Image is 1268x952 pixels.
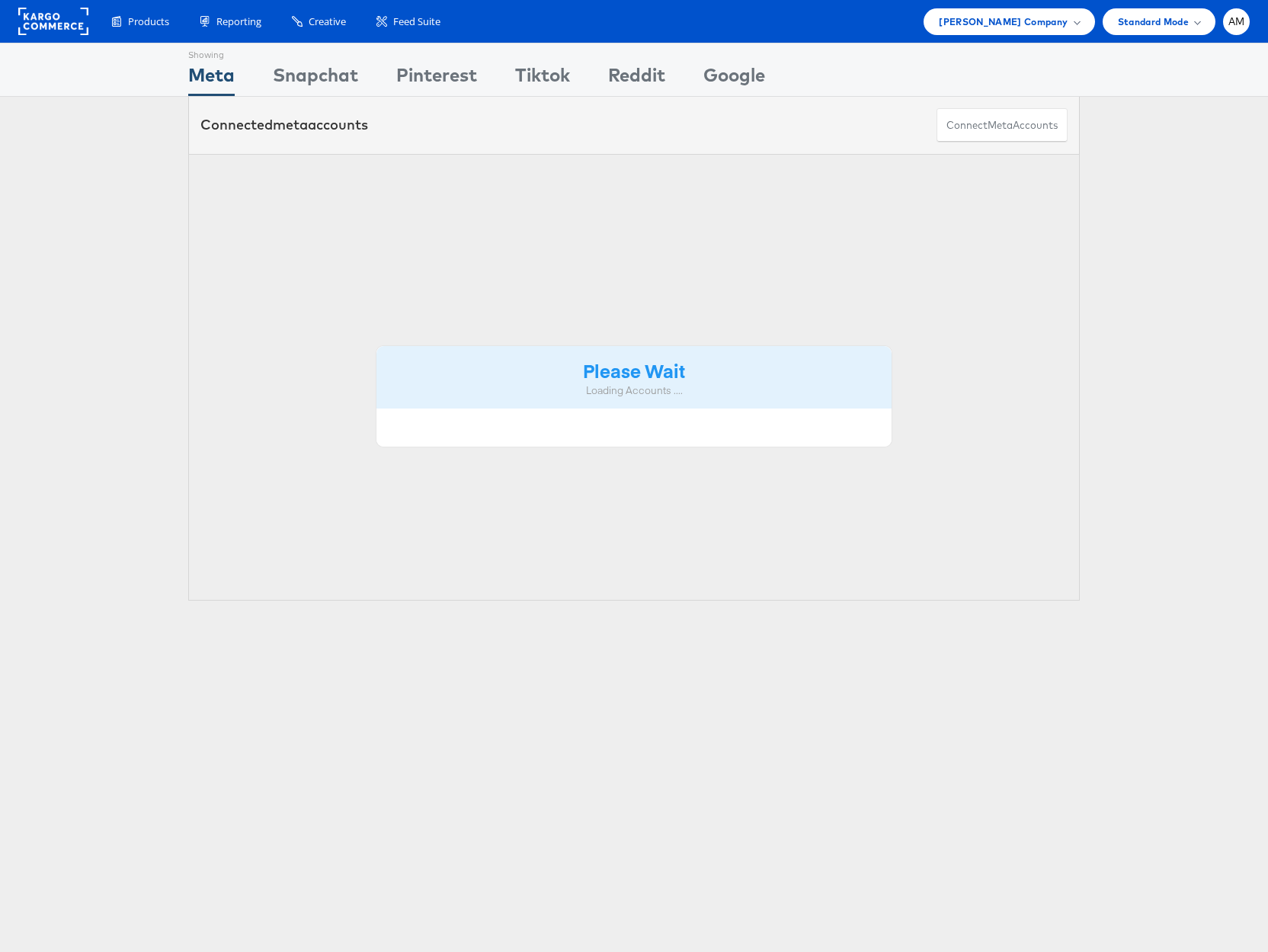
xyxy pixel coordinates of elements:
[1118,14,1189,30] span: Standard Mode
[128,14,169,29] span: Products
[583,357,685,383] strong: Please Wait
[939,14,1068,30] span: [PERSON_NAME] Company
[200,115,368,135] div: Connected accounts
[988,118,1013,133] span: meta
[188,43,235,62] div: Showing
[388,383,880,398] div: Loading Accounts ....
[937,108,1068,143] button: ConnectmetaAccounts
[703,62,765,96] div: Google
[273,62,358,96] div: Snapchat
[216,14,261,29] span: Reporting
[309,14,346,29] span: Creative
[273,116,308,133] span: meta
[396,62,477,96] div: Pinterest
[608,62,665,96] div: Reddit
[1228,17,1245,27] span: AM
[515,62,570,96] div: Tiktok
[393,14,440,29] span: Feed Suite
[188,62,235,96] div: Meta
